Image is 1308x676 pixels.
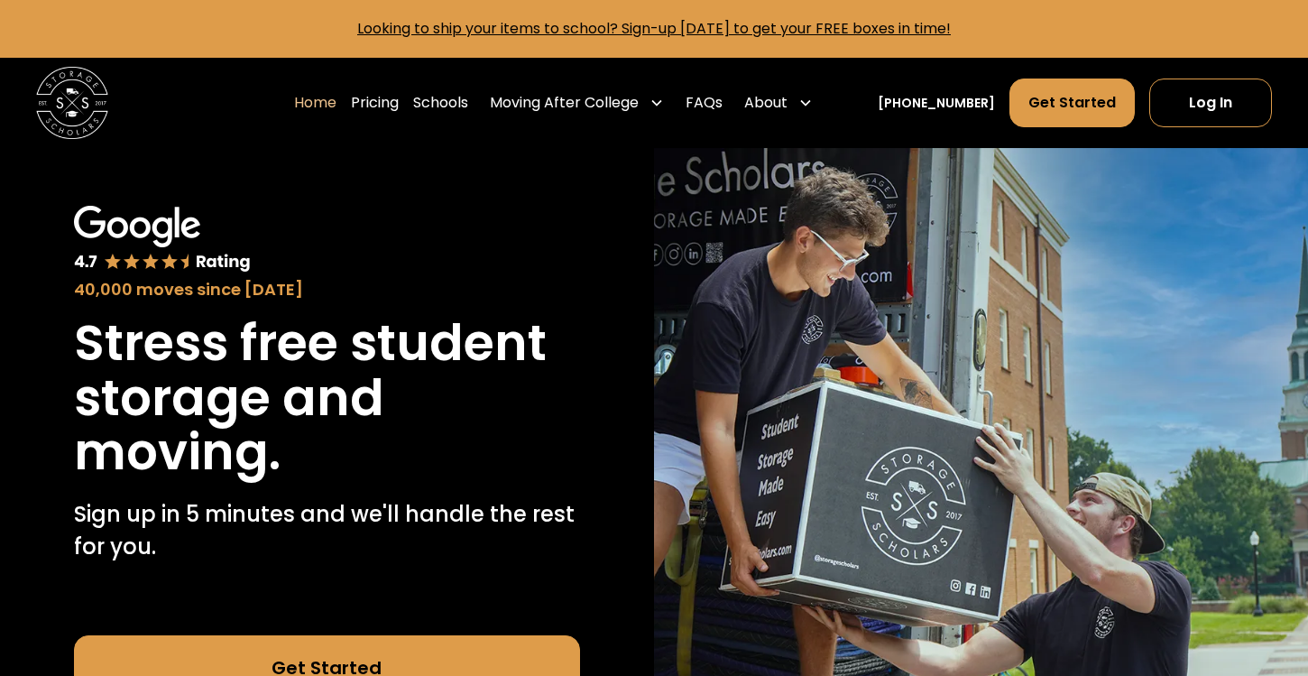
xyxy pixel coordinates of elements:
a: Schools [413,78,468,128]
div: Moving After College [490,92,639,114]
div: 40,000 moves since [DATE] [74,277,579,301]
div: Moving After College [483,78,671,128]
a: Log In [1149,79,1272,127]
p: Sign up in 5 minutes and we'll handle the rest for you. [74,498,579,563]
a: Home [294,78,336,128]
h1: Stress free student storage and moving. [74,316,579,480]
a: Get Started [1009,79,1135,127]
div: About [744,92,788,114]
div: About [737,78,820,128]
img: Storage Scholars main logo [36,67,108,139]
img: Google 4.7 star rating [74,206,251,273]
a: FAQs [686,78,723,128]
a: Pricing [351,78,399,128]
a: Looking to ship your items to school? Sign-up [DATE] to get your FREE boxes in time! [357,18,951,39]
a: [PHONE_NUMBER] [878,94,995,113]
a: home [36,67,108,139]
